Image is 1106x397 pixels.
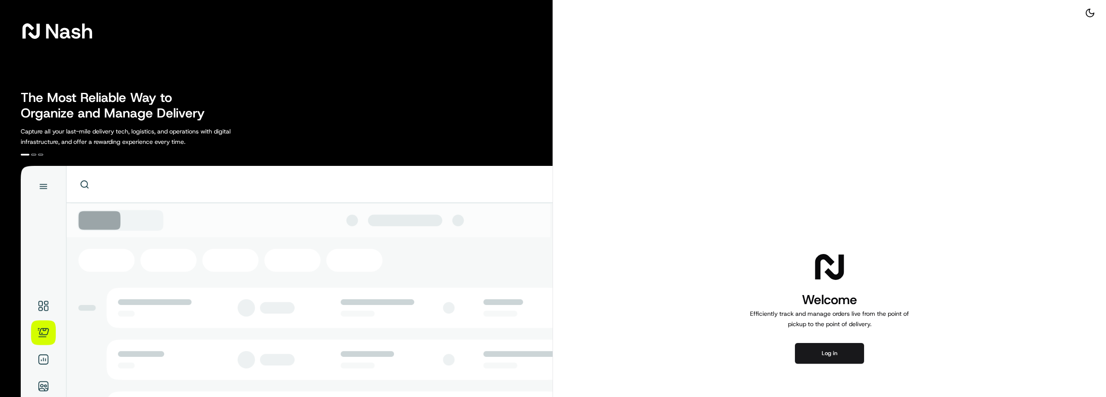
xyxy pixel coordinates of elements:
h2: The Most Reliable Way to Organize and Manage Delivery [21,90,214,121]
button: Log in [795,343,864,364]
p: Efficiently track and manage orders live from the point of pickup to the point of delivery. [747,308,912,329]
span: Nash [45,22,93,40]
h1: Welcome [747,291,912,308]
p: Capture all your last-mile delivery tech, logistics, and operations with digital infrastructure, ... [21,126,270,147]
